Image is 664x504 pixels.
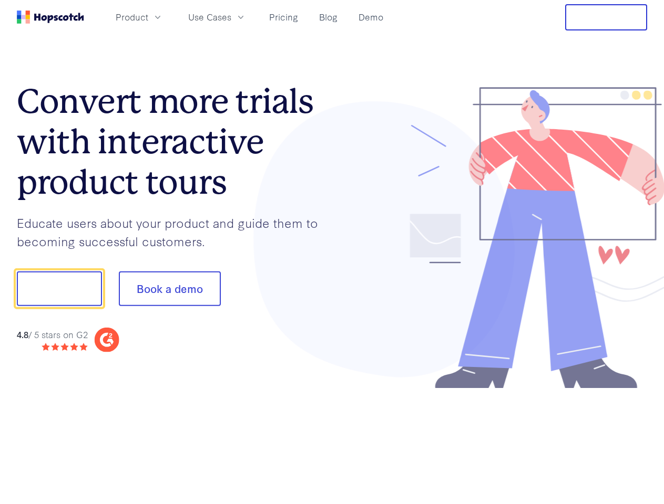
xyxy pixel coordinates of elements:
[182,8,252,26] button: Use Cases
[17,271,102,306] button: Show me!
[265,8,302,26] a: Pricing
[17,328,28,340] strong: 4.8
[119,271,221,306] button: Book a demo
[565,4,647,30] button: Free Trial
[116,10,148,24] span: Product
[17,214,332,250] p: Educate users about your product and guide them to becoming successful customers.
[315,8,342,26] a: Blog
[109,8,169,26] button: Product
[17,81,332,202] h1: Convert more trials with interactive product tours
[17,328,88,341] div: / 5 stars on G2
[17,10,84,24] a: Home
[188,10,231,24] span: Use Cases
[354,8,387,26] a: Demo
